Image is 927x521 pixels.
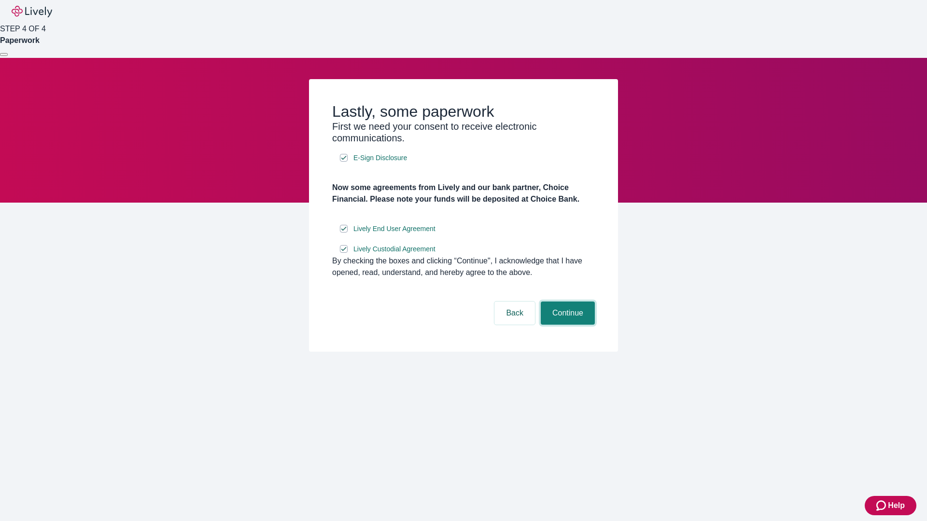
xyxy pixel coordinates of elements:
a: e-sign disclosure document [351,152,409,164]
a: e-sign disclosure document [351,243,437,255]
h2: Lastly, some paperwork [332,102,595,121]
button: Back [494,302,535,325]
button: Continue [541,302,595,325]
h4: Now some agreements from Lively and our bank partner, Choice Financial. Please note your funds wi... [332,182,595,205]
button: Zendesk support iconHelp [865,496,916,515]
a: e-sign disclosure document [351,223,437,235]
h3: First we need your consent to receive electronic communications. [332,121,595,144]
span: Lively Custodial Agreement [353,244,435,254]
span: E-Sign Disclosure [353,153,407,163]
div: By checking the boxes and clicking “Continue", I acknowledge that I have opened, read, understand... [332,255,595,278]
svg: Zendesk support icon [876,500,888,511]
img: Lively [12,6,52,17]
span: Lively End User Agreement [353,224,435,234]
span: Help [888,500,905,511]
